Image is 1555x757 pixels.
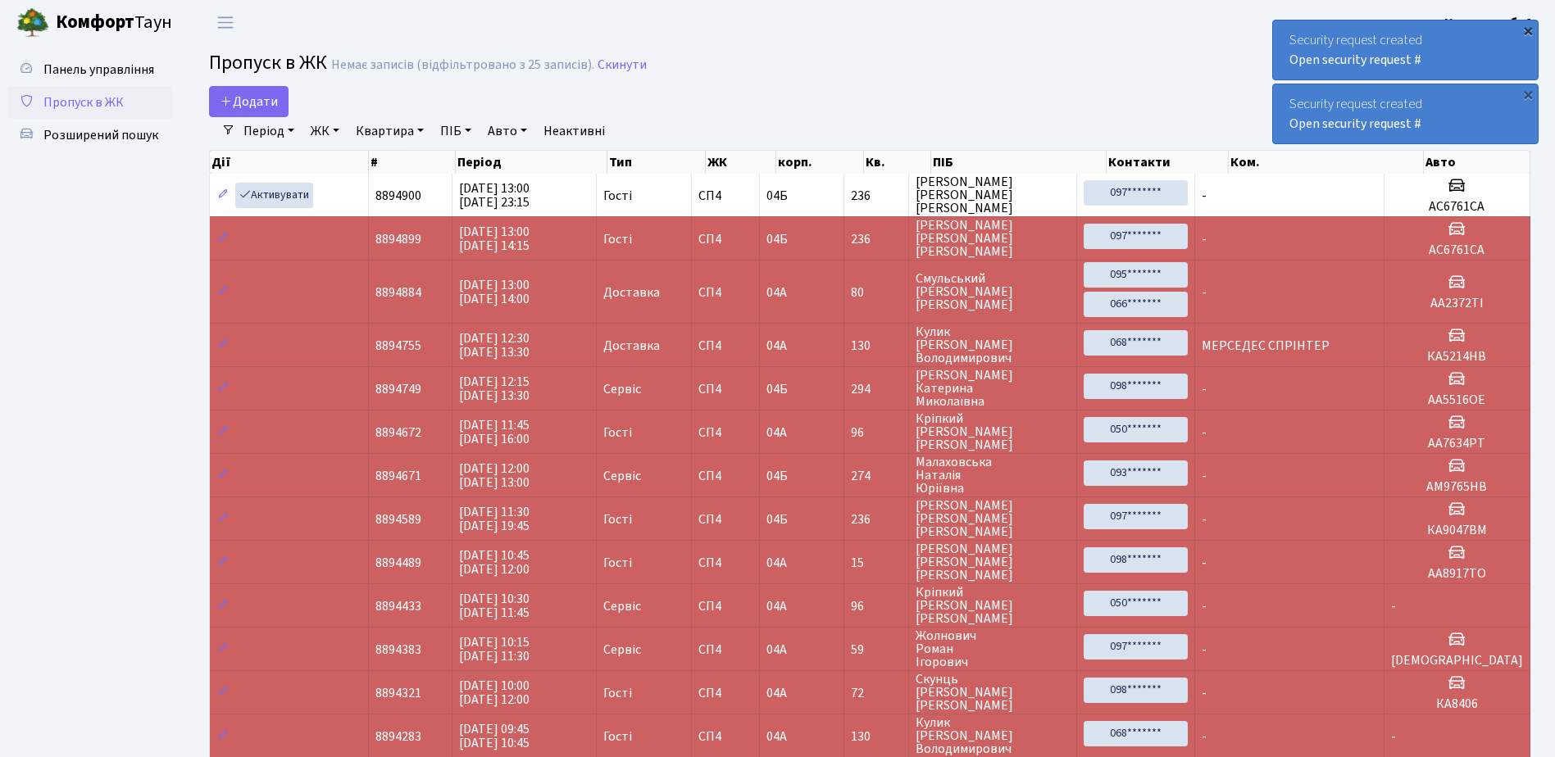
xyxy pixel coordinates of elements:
[375,510,421,528] span: 8894589
[481,117,534,145] a: Авто
[766,510,788,528] span: 04Б
[375,283,421,301] span: 8894884
[1202,554,1207,572] span: -
[209,86,289,117] a: Додати
[916,369,1070,408] span: [PERSON_NAME] Катерина Миколаївна
[916,542,1070,582] span: [PERSON_NAME] [PERSON_NAME] [PERSON_NAME]
[1202,337,1330,355] span: МЕРСЕДЕС СПРІНТЕР
[766,554,787,572] span: 04А
[851,189,902,202] span: 236
[459,677,530,709] span: [DATE] 10:00 [DATE] 12:00
[375,641,421,659] span: 8894383
[916,456,1070,495] span: Малаховська Наталія Юріївна
[304,117,346,145] a: ЖК
[603,426,632,439] span: Гості
[916,272,1070,311] span: Смульський [PERSON_NAME] [PERSON_NAME]
[603,469,641,483] span: Сервіс
[459,329,530,361] span: [DATE] 12:30 [DATE] 13:30
[698,513,752,526] span: СП4
[205,9,246,36] button: Переключити навігацію
[375,187,421,205] span: 8894900
[56,9,134,35] b: Комфорт
[603,643,641,656] span: Сервіс
[1391,243,1523,258] h5: АС6761СА
[459,720,530,752] span: [DATE] 09:45 [DATE] 10:45
[851,513,902,526] span: 236
[851,600,902,613] span: 96
[1391,597,1396,615] span: -
[1520,22,1536,39] div: ×
[598,57,647,73] a: Скинути
[766,424,787,442] span: 04А
[1273,20,1538,79] div: Security request created
[537,117,612,145] a: Неактивні
[851,426,902,439] span: 96
[603,687,632,700] span: Гості
[851,286,902,299] span: 80
[1202,641,1207,659] span: -
[916,175,1070,215] span: [PERSON_NAME] [PERSON_NAME] [PERSON_NAME]
[766,684,787,702] span: 04А
[8,86,172,119] a: Пропуск в ЖК
[375,424,421,442] span: 8894672
[916,629,1070,669] span: Жолнович Роман Ігорович
[459,373,530,405] span: [DATE] 12:15 [DATE] 13:30
[1107,151,1229,174] th: Контакти
[1229,151,1424,174] th: Ком.
[1202,684,1207,702] span: -
[1289,51,1421,69] a: Open security request #
[210,151,369,174] th: Дії
[698,469,752,483] span: СП4
[375,467,421,485] span: 8894671
[698,643,752,656] span: СП4
[603,383,641,396] span: Сервіс
[851,339,902,352] span: 130
[456,151,608,174] th: Період
[237,117,301,145] a: Період
[459,633,530,665] span: [DATE] 10:15 [DATE] 11:30
[931,151,1107,174] th: ПІБ
[459,223,530,255] span: [DATE] 13:00 [DATE] 14:15
[603,600,641,613] span: Сервіс
[16,7,49,39] img: logo.png
[766,337,787,355] span: 04А
[698,383,752,396] span: СП4
[1202,230,1207,248] span: -
[766,641,787,659] span: 04А
[1391,349,1523,365] h5: КА5214НВ
[916,325,1070,365] span: Кулик [PERSON_NAME] Володимирович
[766,230,788,248] span: 04Б
[1202,728,1207,746] span: -
[1289,115,1421,133] a: Open security request #
[916,499,1070,538] span: [PERSON_NAME] [PERSON_NAME] [PERSON_NAME]
[459,276,530,308] span: [DATE] 13:00 [DATE] 14:00
[375,684,421,702] span: 8894321
[220,93,278,111] span: Додати
[766,728,787,746] span: 04А
[603,556,632,569] span: Гості
[459,416,530,448] span: [DATE] 11:45 [DATE] 16:00
[43,93,124,111] span: Пропуск в ЖК
[1202,283,1207,301] span: -
[8,53,172,86] a: Панель управління
[851,643,902,656] span: 59
[851,469,902,483] span: 274
[916,586,1070,625] span: Кріпкий [PERSON_NAME] [PERSON_NAME]
[603,286,660,299] span: Доставка
[766,597,787,615] span: 04А
[603,339,660,352] span: Доставка
[1444,14,1535,32] b: Консьєрж б. 4.
[375,728,421,746] span: 8894283
[56,9,172,37] span: Таун
[331,57,594,73] div: Немає записів (відфільтровано з 25 записів).
[851,383,902,396] span: 294
[698,600,752,613] span: СП4
[1202,424,1207,442] span: -
[459,546,530,578] span: [DATE] 10:45 [DATE] 12:00
[916,673,1070,712] span: Скунць [PERSON_NAME] [PERSON_NAME]
[43,126,158,144] span: Розширений пошук
[375,380,421,398] span: 8894749
[851,730,902,743] span: 130
[916,412,1070,451] span: Кріпкий [PERSON_NAME] [PERSON_NAME]
[459,179,530,211] span: [DATE] 13:00 [DATE] 23:15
